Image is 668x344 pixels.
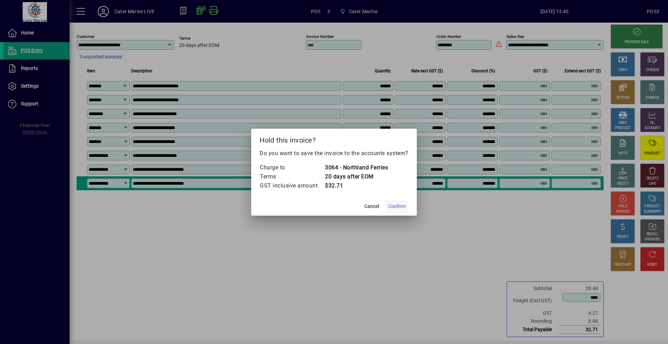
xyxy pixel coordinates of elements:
h2: Hold this invoice? [251,129,417,149]
button: Confirm [385,200,408,213]
td: 3064 - Northland Ferries [325,163,388,172]
button: Cancel [360,200,383,213]
td: Charge to [260,163,325,172]
td: Terms [260,172,325,181]
p: Do you want to save the invoice to the accounts system? [260,149,408,158]
span: Cancel [364,203,379,210]
span: Confirm [388,203,406,210]
td: 20 days after EOM [325,172,388,181]
td: GST inclusive amount [260,181,325,190]
td: $32.71 [325,181,388,190]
